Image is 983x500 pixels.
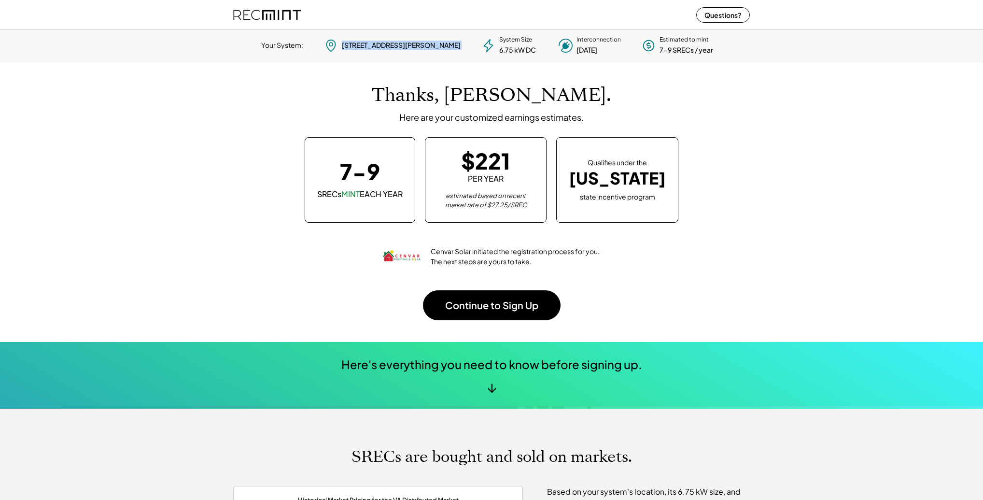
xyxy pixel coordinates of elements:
[423,290,561,320] button: Continue to Sign Up
[580,191,655,202] div: state incentive program
[382,237,421,276] img: cenvar%20solar.png
[660,36,709,44] div: Estimated to mint
[261,41,303,50] div: Your System:
[341,189,360,199] font: MINT
[233,2,301,28] img: recmint-logotype%403x%20%281%29.jpeg
[468,173,504,184] div: PER YEAR
[341,357,642,373] div: Here's everything you need to know before signing up.
[569,169,666,188] div: [US_STATE]
[461,150,510,171] div: $221
[696,7,750,23] button: Questions?
[340,160,380,182] div: 7-9
[399,112,584,123] div: Here are your customized earnings estimates.
[487,380,496,394] div: ↓
[576,45,597,55] div: [DATE]
[317,189,403,200] div: SRECs EACH YEAR
[351,447,632,466] h1: SRECs are bought and sold on markets.
[660,45,713,55] div: 7-9 SRECs / year
[588,158,647,168] div: Qualifies under the
[437,191,534,210] div: estimated based on recent market rate of $27.25/SREC
[499,36,532,44] div: System Size
[342,41,461,50] div: [STREET_ADDRESS][PERSON_NAME]
[499,45,536,55] div: 6.75 kW DC
[372,84,611,107] h1: Thanks, [PERSON_NAME].
[431,246,601,267] div: Cenvar Solar initiated the registration process for you. The next steps are yours to take.
[576,36,621,44] div: Interconnection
